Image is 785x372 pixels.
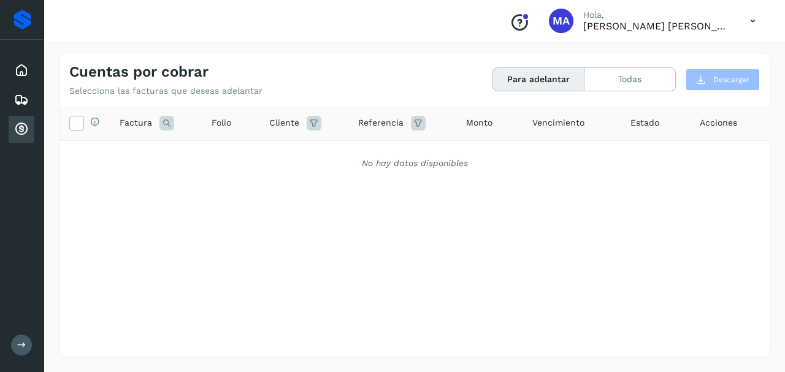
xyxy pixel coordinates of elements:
h4: Cuentas por cobrar [69,63,209,81]
span: Factura [120,116,152,129]
div: Embarques [9,86,34,113]
button: Para adelantar [493,68,584,91]
div: No hay datos disponibles [75,157,754,170]
span: Vencimiento [532,116,584,129]
span: Referencia [358,116,404,129]
span: Descargar [713,74,749,85]
span: Acciones [700,116,737,129]
button: Todas [584,68,675,91]
div: Inicio [9,57,34,84]
span: Folio [212,116,231,129]
span: Estado [630,116,659,129]
p: MIGUEL ANGEL CRUZ TOLENTINO [583,20,730,32]
div: Cuentas por cobrar [9,116,34,143]
p: Selecciona las facturas que deseas adelantar [69,86,262,96]
span: Monto [466,116,492,129]
p: Hola, [583,10,730,20]
button: Descargar [686,69,760,91]
span: Cliente [269,116,299,129]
